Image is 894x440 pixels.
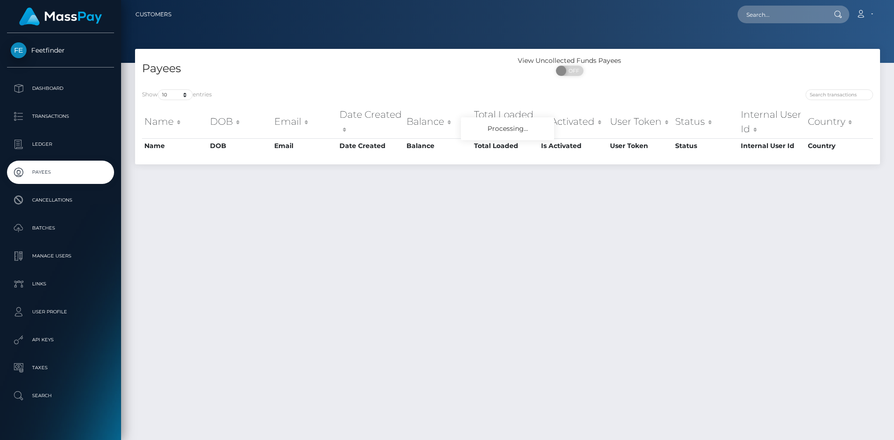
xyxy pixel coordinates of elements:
th: Email [272,105,337,138]
input: Search transactions [806,89,873,100]
a: Dashboard [7,77,114,100]
a: Taxes [7,356,114,379]
th: Email [272,138,337,153]
th: Is Activated [539,105,608,138]
th: Name [142,105,208,138]
input: Search... [738,6,825,23]
th: Total Loaded [472,138,539,153]
a: Batches [7,217,114,240]
select: Showentries [158,89,193,100]
p: Payees [11,165,110,179]
th: Is Activated [539,138,608,153]
p: Batches [11,221,110,235]
span: Feetfinder [7,46,114,54]
a: Customers [135,5,171,24]
p: Links [11,277,110,291]
th: Date Created [337,138,405,153]
th: DOB [208,138,272,153]
a: User Profile [7,300,114,324]
th: Date Created [337,105,405,138]
p: Search [11,389,110,403]
th: Country [806,105,873,138]
a: Cancellations [7,189,114,212]
div: Processing... [461,117,554,140]
th: Balance [404,105,472,138]
th: Total Loaded [472,105,539,138]
th: User Token [608,105,673,138]
img: Feetfinder [11,42,27,58]
a: Transactions [7,105,114,128]
th: Name [142,138,208,153]
a: Links [7,272,114,296]
a: Manage Users [7,244,114,268]
p: Taxes [11,361,110,375]
span: OFF [561,66,584,76]
p: User Profile [11,305,110,319]
p: Manage Users [11,249,110,263]
img: MassPay Logo [19,7,102,26]
div: View Uncollected Funds Payees [508,56,632,66]
a: Payees [7,161,114,184]
th: Status [673,138,738,153]
h4: Payees [142,61,501,77]
a: Search [7,384,114,407]
th: Internal User Id [738,138,806,153]
th: DOB [208,105,272,138]
p: Dashboard [11,81,110,95]
p: Ledger [11,137,110,151]
th: Internal User Id [738,105,806,138]
th: User Token [608,138,673,153]
p: API Keys [11,333,110,347]
th: Status [673,105,738,138]
a: API Keys [7,328,114,352]
p: Cancellations [11,193,110,207]
a: Ledger [7,133,114,156]
label: Show entries [142,89,212,100]
th: Country [806,138,873,153]
th: Balance [404,138,472,153]
p: Transactions [11,109,110,123]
